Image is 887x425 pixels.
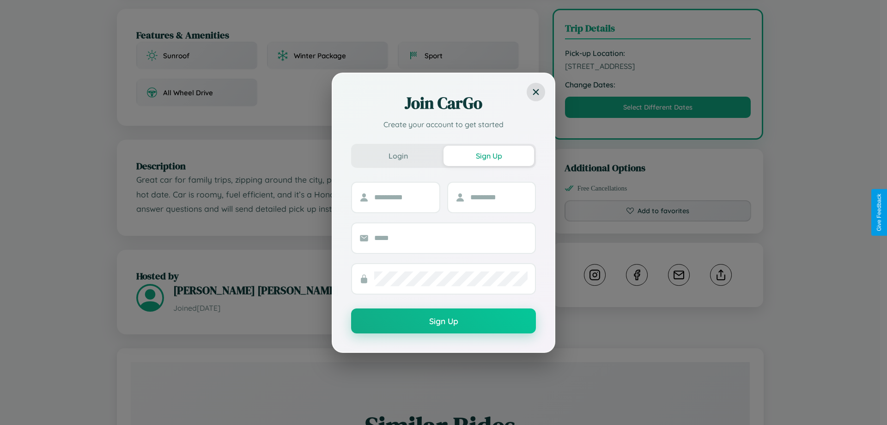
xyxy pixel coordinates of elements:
[876,194,882,231] div: Give Feedback
[351,92,536,114] h2: Join CarGo
[351,308,536,333] button: Sign Up
[353,146,443,166] button: Login
[351,119,536,130] p: Create your account to get started
[443,146,534,166] button: Sign Up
